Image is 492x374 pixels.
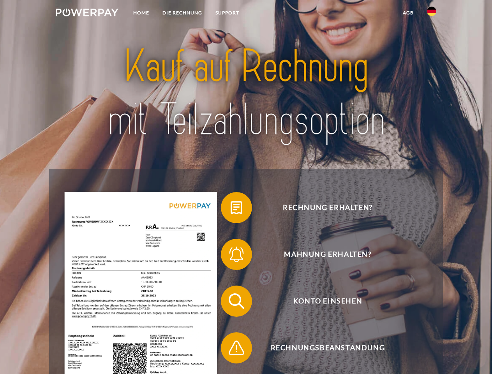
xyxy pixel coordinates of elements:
button: Rechnung erhalten? [221,192,423,223]
button: Konto einsehen [221,286,423,317]
a: SUPPORT [209,6,246,20]
button: Rechnungsbeanstandung [221,332,423,363]
img: qb_bill.svg [227,198,246,217]
a: DIE RECHNUNG [156,6,209,20]
span: Rechnung erhalten? [232,192,423,223]
a: agb [396,6,420,20]
img: qb_search.svg [227,291,246,311]
img: qb_bell.svg [227,245,246,264]
img: title-powerpay_de.svg [74,37,418,149]
button: Mahnung erhalten? [221,239,423,270]
span: Mahnung erhalten? [232,239,423,270]
span: Rechnungsbeanstandung [232,332,423,363]
iframe: Button to launch messaging window [461,343,486,368]
span: Konto einsehen [232,286,423,317]
a: Home [127,6,156,20]
img: de [427,7,436,16]
img: logo-powerpay-white.svg [56,9,118,16]
img: qb_warning.svg [227,338,246,358]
